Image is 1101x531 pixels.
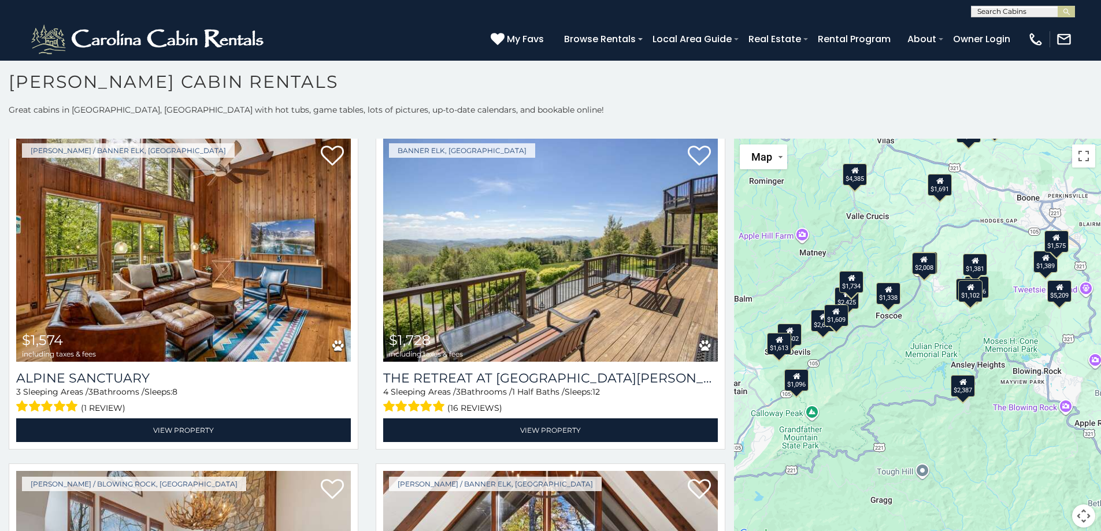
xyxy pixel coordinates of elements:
[507,32,544,46] span: My Favs
[16,386,351,415] div: Sleeping Areas / Bathrooms / Sleeps:
[491,32,547,47] a: My Favs
[740,144,787,169] button: Change map style
[16,138,351,362] img: Alpine Sanctuary
[688,144,711,169] a: Add to favorites
[1028,31,1044,47] img: phone-regular-white.png
[965,276,989,298] div: $2,346
[928,173,952,195] div: $1,691
[840,271,864,293] div: $1,734
[447,400,502,415] span: (16 reviews)
[778,323,802,345] div: $1,502
[824,304,848,326] div: $1,609
[321,478,344,502] a: Add to favorites
[383,370,718,386] h3: The Retreat at Mountain Meadows
[383,418,718,442] a: View Property
[383,386,718,415] div: Sleeping Areas / Bathrooms / Sleeps:
[383,138,718,362] a: The Retreat at Mountain Meadows $1,728 including taxes & fees
[1056,31,1072,47] img: mail-regular-white.png
[389,332,431,348] span: $1,728
[951,374,976,396] div: $2,387
[957,121,981,143] div: $2,404
[16,370,351,386] a: Alpine Sanctuary
[947,29,1016,49] a: Owner Login
[1034,251,1058,273] div: $1,389
[956,279,980,300] div: $1,314
[912,252,936,274] div: $2,008
[22,332,63,348] span: $1,574
[383,138,718,362] img: The Retreat at Mountain Meadows
[688,478,711,502] a: Add to favorites
[743,29,807,49] a: Real Estate
[383,387,388,397] span: 4
[389,350,463,358] span: including taxes & fees
[785,369,809,391] div: $1,096
[592,387,600,397] span: 12
[902,29,942,49] a: About
[389,143,535,158] a: Banner Elk, [GEOGRAPHIC_DATA]
[812,29,896,49] a: Rental Program
[321,144,344,169] a: Add to favorites
[835,287,859,309] div: $2,425
[16,418,351,442] a: View Property
[22,350,96,358] span: including taxes & fees
[843,163,868,185] div: $4,385
[913,251,937,273] div: $1,574
[558,29,642,49] a: Browse Rentals
[1072,144,1095,168] button: Toggle fullscreen view
[1072,504,1095,528] button: Map camera controls
[877,283,901,305] div: $1,338
[959,280,983,302] div: $1,102
[88,387,93,397] span: 3
[389,477,602,491] a: [PERSON_NAME] / Banner Elk, [GEOGRAPHIC_DATA]
[16,387,21,397] span: 3
[29,22,269,57] img: White-1-2.png
[512,387,565,397] span: 1 Half Baths /
[16,138,351,362] a: Alpine Sanctuary $1,574 including taxes & fees
[81,400,125,415] span: (1 review)
[22,143,235,158] a: [PERSON_NAME] / Banner Elk, [GEOGRAPHIC_DATA]
[383,370,718,386] a: The Retreat at [GEOGRAPHIC_DATA][PERSON_NAME]
[963,253,988,275] div: $1,381
[1048,280,1072,302] div: $5,209
[811,310,836,332] div: $2,658
[751,151,772,163] span: Map
[172,387,177,397] span: 8
[1044,230,1069,252] div: $1,575
[456,387,461,397] span: 3
[647,29,737,49] a: Local Area Guide
[22,477,246,491] a: [PERSON_NAME] / Blowing Rock, [GEOGRAPHIC_DATA]
[768,333,792,355] div: $1,613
